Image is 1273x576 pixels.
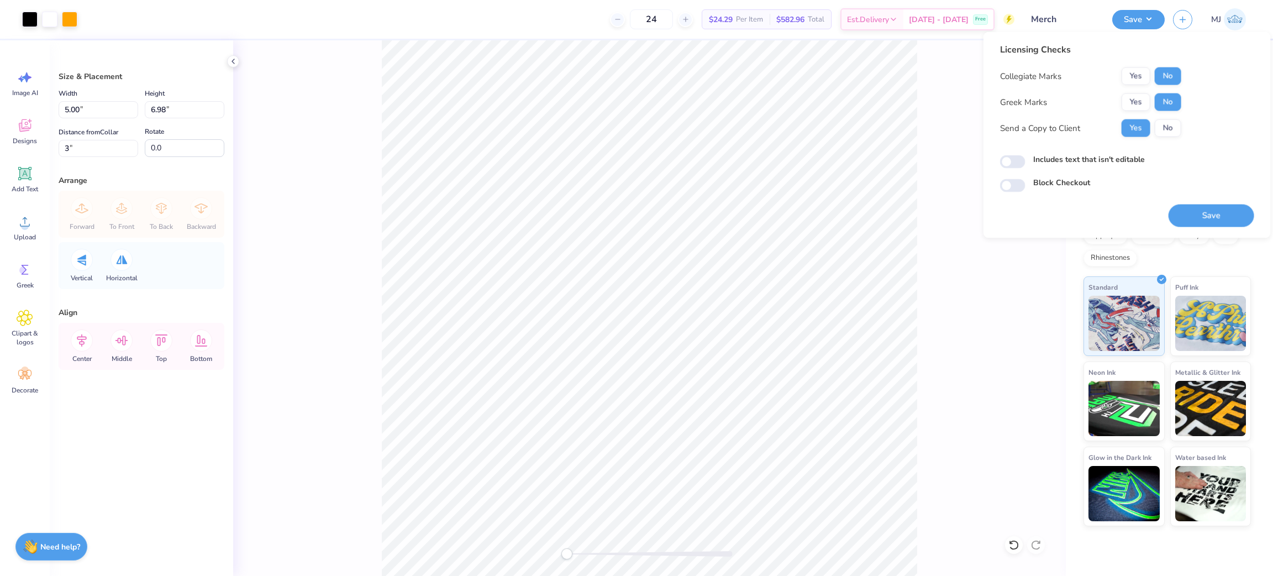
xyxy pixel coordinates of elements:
[1088,281,1118,293] span: Standard
[909,14,969,25] span: [DATE] - [DATE]
[59,175,224,186] div: Arrange
[1088,381,1160,436] img: Neon Ink
[12,386,38,395] span: Decorate
[1000,43,1181,56] div: Licensing Checks
[1155,93,1181,111] button: No
[1211,13,1221,26] span: MJ
[847,14,889,25] span: Est. Delivery
[7,329,43,347] span: Clipart & logos
[1088,466,1160,521] img: Glow in the Dark Ink
[72,354,92,363] span: Center
[12,88,38,97] span: Image AI
[1175,381,1246,436] img: Metallic & Glitter Ink
[630,9,673,29] input: – –
[12,185,38,193] span: Add Text
[40,542,80,552] strong: Need help?
[1083,250,1137,266] div: Rhinestones
[1088,366,1116,378] span: Neon Ink
[1088,452,1151,463] span: Glow in the Dark Ink
[59,125,118,139] label: Distance from Collar
[1175,281,1198,293] span: Puff Ink
[1000,70,1061,82] div: Collegiate Marks
[1000,122,1080,134] div: Send a Copy to Client
[1122,119,1150,137] button: Yes
[1000,96,1047,108] div: Greek Marks
[190,354,212,363] span: Bottom
[59,71,224,82] div: Size & Placement
[1155,119,1181,137] button: No
[59,87,77,100] label: Width
[1175,452,1226,463] span: Water based Ink
[13,137,37,145] span: Designs
[736,14,763,25] span: Per Item
[975,15,986,23] span: Free
[59,307,224,318] div: Align
[1175,366,1240,378] span: Metallic & Glitter Ink
[1088,296,1160,351] img: Standard
[71,274,93,282] span: Vertical
[1112,10,1165,29] button: Save
[156,354,167,363] span: Top
[776,14,804,25] span: $582.96
[145,125,164,138] label: Rotate
[1206,8,1251,30] a: MJ
[808,14,824,25] span: Total
[1175,466,1246,521] img: Water based Ink
[1175,296,1246,351] img: Puff Ink
[14,233,36,242] span: Upload
[112,354,132,363] span: Middle
[1155,67,1181,85] button: No
[1122,67,1150,85] button: Yes
[1122,93,1150,111] button: Yes
[1033,177,1090,188] label: Block Checkout
[17,281,34,290] span: Greek
[1224,8,1246,30] img: Mark Joshua Mullasgo
[106,274,138,282] span: Horizontal
[1033,154,1145,165] label: Includes text that isn't editable
[709,14,733,25] span: $24.29
[561,548,572,559] div: Accessibility label
[1169,205,1254,227] button: Save
[145,87,165,100] label: Height
[1023,8,1104,30] input: Untitled Design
